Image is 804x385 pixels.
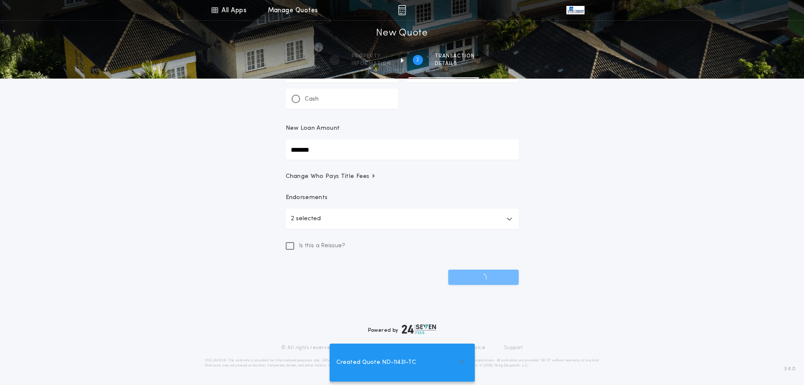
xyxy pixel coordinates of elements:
p: Endorsements [286,194,519,202]
h2: 2 [416,57,419,63]
h1: New Quote [376,27,428,40]
img: vs-icon [566,6,584,14]
p: 2 selected [291,214,321,224]
span: Property [352,53,391,60]
span: details [435,60,475,67]
span: information [352,60,391,67]
span: Transaction [435,53,475,60]
span: Change Who Pays Title Fees [286,172,376,181]
input: New Loan Amount [286,139,519,160]
p: Cash [305,95,319,104]
span: Is this a Reissue? [299,242,345,250]
div: Powered by [368,324,436,334]
button: 2 selected [286,209,519,229]
button: Change Who Pays Title Fees [286,172,519,181]
span: Created Quote ND-11431-TC [336,358,416,367]
img: logo [402,324,436,334]
img: img [398,5,406,15]
p: New Loan Amount [286,124,340,133]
